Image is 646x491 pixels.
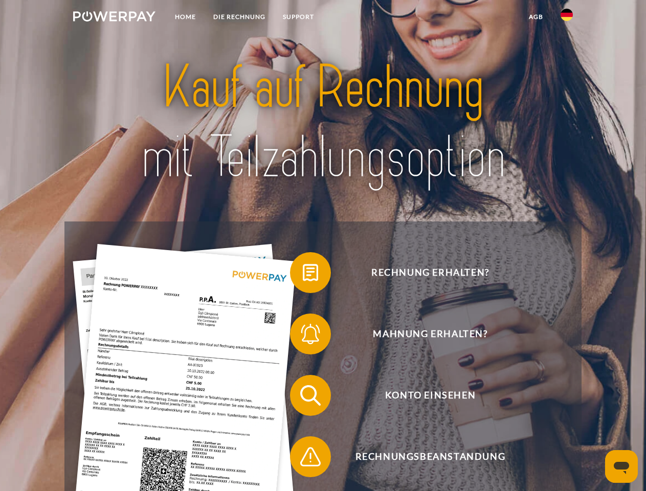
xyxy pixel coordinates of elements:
img: qb_bell.svg [298,321,323,347]
button: Konto einsehen [290,375,556,416]
img: qb_bill.svg [298,260,323,285]
span: Rechnung erhalten? [305,252,555,293]
span: Konto einsehen [305,375,555,416]
a: DIE RECHNUNG [205,8,274,26]
img: qb_search.svg [298,383,323,408]
span: Mahnung erhalten? [305,314,555,354]
span: Rechnungsbeanstandung [305,436,555,477]
img: qb_warning.svg [298,444,323,470]
iframe: Schaltfläche zum Öffnen des Messaging-Fensters [605,450,638,483]
img: title-powerpay_de.svg [98,49,548,196]
img: de [561,9,573,21]
button: Rechnung erhalten? [290,252,556,293]
a: SUPPORT [274,8,323,26]
button: Rechnungsbeanstandung [290,436,556,477]
img: logo-powerpay-white.svg [73,11,155,21]
a: Home [166,8,205,26]
a: agb [520,8,552,26]
button: Mahnung erhalten? [290,314,556,354]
